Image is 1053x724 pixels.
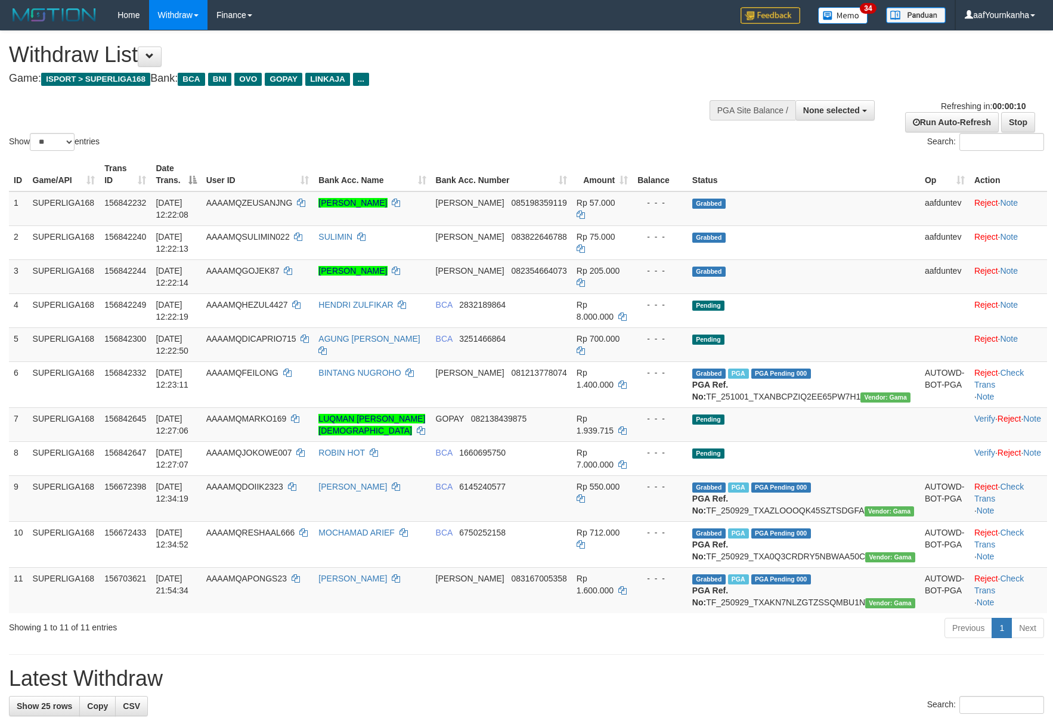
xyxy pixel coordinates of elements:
span: [DATE] 12:27:06 [156,414,188,435]
a: SULIMIN [318,232,352,242]
td: SUPERLIGA168 [28,361,100,407]
td: 1 [9,191,28,226]
span: Marked by aafsengchandara [728,369,749,379]
span: [DATE] 12:22:14 [156,266,188,287]
a: Check Trans [974,482,1024,503]
span: AAAAMQRESHAAL666 [206,528,295,537]
a: Verify [974,448,995,457]
span: 156842645 [104,414,146,423]
a: BINTANG NUGROHO [318,368,401,378]
a: Note [1023,448,1041,457]
span: AAAAMQSULIMIN022 [206,232,290,242]
span: BCA [436,300,453,310]
label: Show entries [9,133,100,151]
td: · · [970,361,1047,407]
span: [DATE] 12:34:19 [156,482,188,503]
a: LUQMAN [PERSON_NAME][DEMOGRAPHIC_DATA] [318,414,425,435]
th: Date Trans.: activate to sort column descending [151,157,201,191]
span: [DATE] 12:22:13 [156,232,188,253]
span: Rp 1.400.000 [577,368,614,389]
span: Vendor URL: https://trx31.1velocity.biz [865,552,915,562]
span: 156842244 [104,266,146,276]
select: Showentries [30,133,75,151]
span: Copy 082138439875 to clipboard [471,414,526,423]
a: Run Auto-Refresh [905,112,999,132]
span: AAAAMQMARKO169 [206,414,287,423]
span: 34 [860,3,876,14]
a: Note [977,598,995,607]
span: Pending [692,301,724,311]
span: Marked by aafsoycanthlai [728,482,749,493]
b: PGA Ref. No: [692,540,728,561]
a: Check Trans [974,368,1024,389]
span: BCA [436,528,453,537]
a: [PERSON_NAME] [318,574,387,583]
h1: Withdraw List [9,43,690,67]
td: · · [970,441,1047,475]
span: BNI [208,73,231,86]
span: 156842232 [104,198,146,208]
span: Copy 081213778074 to clipboard [511,368,566,378]
td: AUTOWD-BOT-PGA [920,521,970,567]
span: None selected [803,106,860,115]
span: [PERSON_NAME] [436,574,504,583]
a: CSV [115,696,148,716]
a: Reject [974,334,998,344]
a: Reject [974,528,998,537]
span: [DATE] 12:22:50 [156,334,188,355]
span: Vendor URL: https://trx31.1velocity.biz [865,506,915,516]
span: Refreshing in: [941,101,1026,111]
span: AAAAMQGOJEK87 [206,266,280,276]
span: Show 25 rows [17,701,72,711]
b: PGA Ref. No: [692,380,728,401]
a: Next [1011,618,1044,638]
td: 9 [9,475,28,521]
span: [DATE] 12:27:07 [156,448,188,469]
div: PGA Site Balance / [710,100,795,120]
label: Search: [927,696,1044,714]
span: [DATE] 12:22:08 [156,198,188,219]
label: Search: [927,133,1044,151]
span: BCA [436,448,453,457]
span: AAAAMQDOIIK2323 [206,482,283,491]
td: 10 [9,521,28,567]
th: ID [9,157,28,191]
div: - - - [637,197,683,209]
span: PGA Pending [751,369,811,379]
span: AAAAMQHEZUL4427 [206,300,288,310]
span: [DATE] 12:22:19 [156,300,188,321]
a: ROBIN HOT [318,448,365,457]
span: [PERSON_NAME] [436,198,504,208]
td: SUPERLIGA168 [28,191,100,226]
td: TF_250929_TXAZLOOOQK45SZTSDGFA [687,475,920,521]
span: OVO [234,73,262,86]
a: Reject [974,482,998,491]
span: Rp 700.000 [577,334,620,344]
span: Rp 75.000 [577,232,615,242]
b: PGA Ref. No: [692,586,728,607]
td: · [970,225,1047,259]
span: Grabbed [692,574,726,584]
td: 4 [9,293,28,327]
span: BCA [178,73,205,86]
span: [PERSON_NAME] [436,266,504,276]
a: [PERSON_NAME] [318,482,387,491]
td: TF_250929_TXA0Q3CRDRY5NBWAA50C [687,521,920,567]
a: Check Trans [974,574,1024,595]
span: Rp 1.600.000 [577,574,614,595]
td: SUPERLIGA168 [28,225,100,259]
div: - - - [637,413,683,425]
span: Copy 083167005358 to clipboard [511,574,566,583]
td: SUPERLIGA168 [28,441,100,475]
span: AAAAMQFEILONG [206,368,278,378]
td: · · [970,475,1047,521]
span: Rp 8.000.000 [577,300,614,321]
a: Reject [974,198,998,208]
a: Note [977,392,995,401]
span: Rp 205.000 [577,266,620,276]
a: Note [1000,198,1018,208]
a: Previous [944,618,992,638]
a: Note [977,552,995,561]
span: Copy 085198359119 to clipboard [511,198,566,208]
h4: Game: Bank: [9,73,690,85]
